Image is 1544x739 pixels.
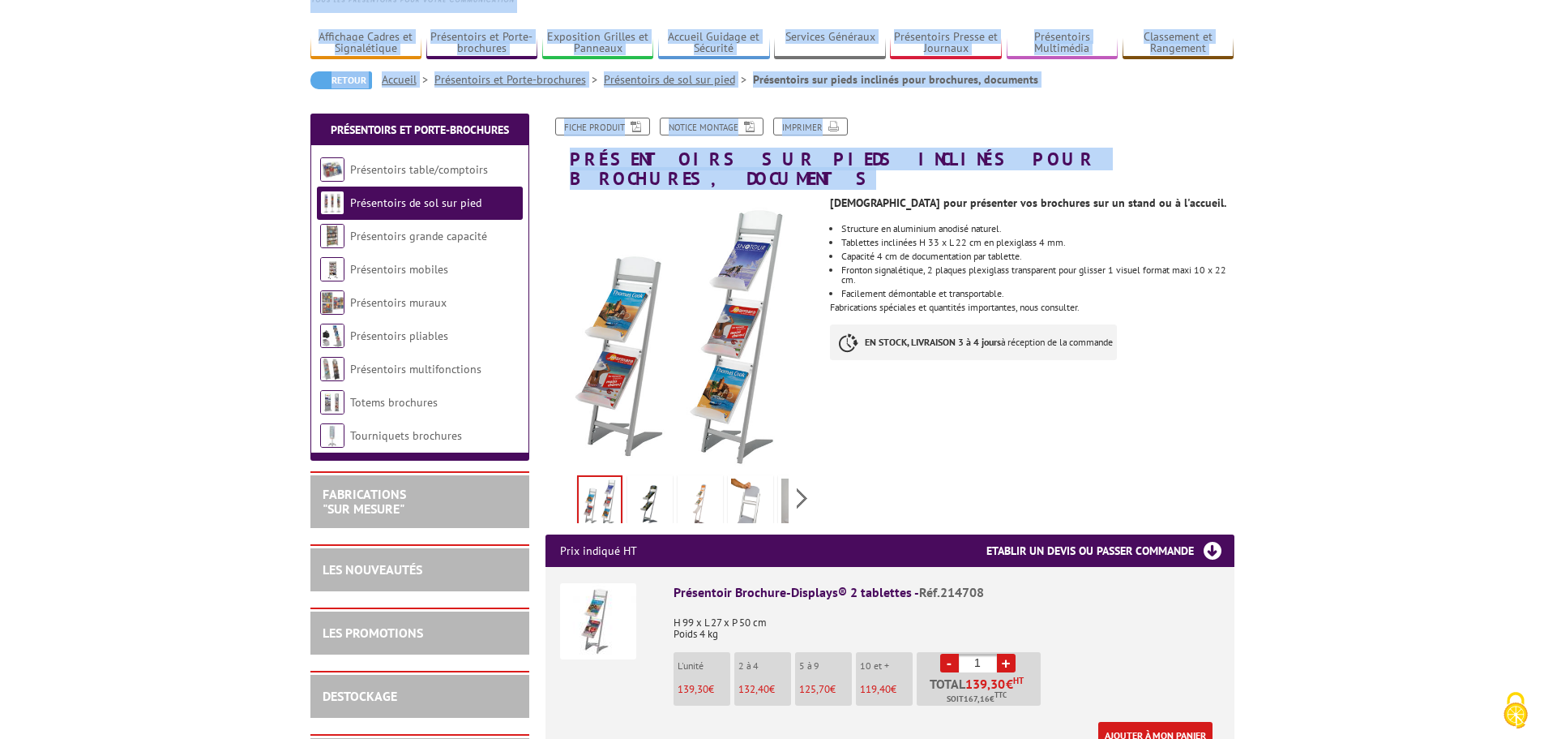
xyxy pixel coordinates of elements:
sup: TTC [994,690,1007,699]
a: Présentoirs et Porte-brochures [331,122,509,137]
img: Tourniquets brochures [320,423,344,448]
a: FABRICATIONS"Sur Mesure" [323,486,406,517]
img: presentoir_brochure_displays_tablettes_214708_214709_photo_zoom.jpg [781,479,820,529]
p: € [799,684,852,695]
a: Présentoirs multifonctions [350,362,481,376]
li: Structure en aluminium anodisé naturel. [841,224,1234,234]
img: presentoirs_de_sol_214708.jpg [545,196,819,470]
li: Capacité 4 cm de documentation par tablette. [841,251,1234,261]
p: à réception de la commande [830,324,1117,360]
a: Accueil [382,72,434,87]
span: Next [794,485,810,512]
li: Présentoirs sur pieds inclinés pour brochures, documents [753,71,1038,88]
a: Présentoirs Multimédia [1007,30,1118,57]
a: Présentoirs et Porte-brochures [434,72,604,87]
a: Présentoirs et Porte-brochures [426,30,538,57]
img: Présentoirs mobiles [320,257,344,281]
a: Totems brochures [350,395,438,410]
span: 132,40 [738,682,769,696]
strong: [DEMOGRAPHIC_DATA] pour présenter vos brochures sur un stand ou à l'accueil. [830,195,1226,210]
span: Soit € [947,693,1007,706]
span: 119,40 [860,682,891,696]
a: Présentoirs muraux [350,295,447,310]
a: Présentoirs table/comptoirs [350,162,488,177]
span: € [1006,677,1013,690]
p: Prix indiqué HT [560,535,637,567]
h3: Etablir un devis ou passer commande [986,535,1234,567]
img: presentoir_brochure_displays_2_tablettes_214708_photo_2.jpg [631,479,669,529]
a: Présentoirs Presse et Journaux [890,30,1002,57]
a: DESTOCKAGE [323,688,397,704]
a: Tourniquets brochures [350,428,462,443]
img: Présentoir Brochure-Displays® 2 tablettes [560,583,636,660]
a: Exposition Grilles et Panneaux [542,30,654,57]
a: Présentoirs grande capacité [350,229,487,243]
img: Présentoirs de sol sur pied [320,191,344,215]
span: 125,70 [799,682,830,696]
p: € [678,684,730,695]
span: 139,30 [965,677,1006,690]
h1: Présentoirs sur pieds inclinés pour brochures, documents [533,118,1247,188]
p: Total [921,677,1041,706]
strong: EN STOCK, LIVRAISON 3 à 4 jours [865,336,1001,348]
span: 139,30 [678,682,708,696]
p: H 99 x L 27 x P 50 cm Poids 4 kg [674,606,1220,640]
img: Présentoirs table/comptoirs [320,157,344,182]
img: Présentoirs multifonctions [320,357,344,381]
img: Présentoirs grande capacité [320,224,344,248]
a: LES NOUVEAUTÉS [323,561,422,578]
a: Présentoirs de sol sur pied [350,195,481,210]
a: Retour [310,71,372,89]
p: € [860,684,913,695]
p: 2 à 4 [738,660,791,672]
a: Fiche produit [555,118,650,135]
a: Présentoirs pliables [350,329,448,343]
a: Affichage Cadres et Signalétique [310,30,422,57]
li: Facilement démontable et transportable. [841,289,1234,299]
p: € [738,684,791,695]
span: 167,16 [964,693,990,706]
img: Totems brochures [320,390,344,415]
img: presentoir_brochure_displays_3_tablettes_214709_photo_2.jpg [681,479,720,529]
a: Classement et Rangement [1123,30,1234,57]
p: L'unité [678,660,730,672]
span: Réf.214708 [919,584,984,600]
a: Présentoirs de sol sur pied [604,72,753,87]
p: 10 et + [860,660,913,672]
img: Présentoirs pliables [320,324,344,348]
a: + [997,654,1016,672]
a: Notice Montage [660,118,763,135]
img: presentoirs_de_sol_214708.jpg [579,477,621,527]
a: Présentoirs mobiles [350,262,448,277]
a: LES PROMOTIONS [323,625,423,641]
img: Cookies (fenêtre modale) [1495,690,1536,731]
button: Cookies (fenêtre modale) [1487,684,1544,739]
a: Accueil Guidage et Sécurité [658,30,770,57]
a: Imprimer [773,118,848,135]
li: Fronton signalétique, 2 plaques plexiglass transparent pour glisser 1 visuel format maxi 10 x 22 cm. [841,265,1234,285]
a: Services Généraux [774,30,886,57]
img: Présentoirs muraux [320,290,344,315]
p: 5 à 9 [799,660,852,672]
sup: HT [1013,675,1024,686]
a: - [940,654,959,672]
div: Fabrications spéciales et quantités importantes, nous consulter. [830,188,1246,376]
div: Présentoir Brochure-Displays® 2 tablettes - [674,583,1220,602]
img: presentoir_brochure_displays_tablettes_214708_214709_photo_fronton.jpg [731,479,770,529]
li: Tablettes inclinées H 33 x L 22 cm en plexiglass 4 mm. [841,238,1234,247]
